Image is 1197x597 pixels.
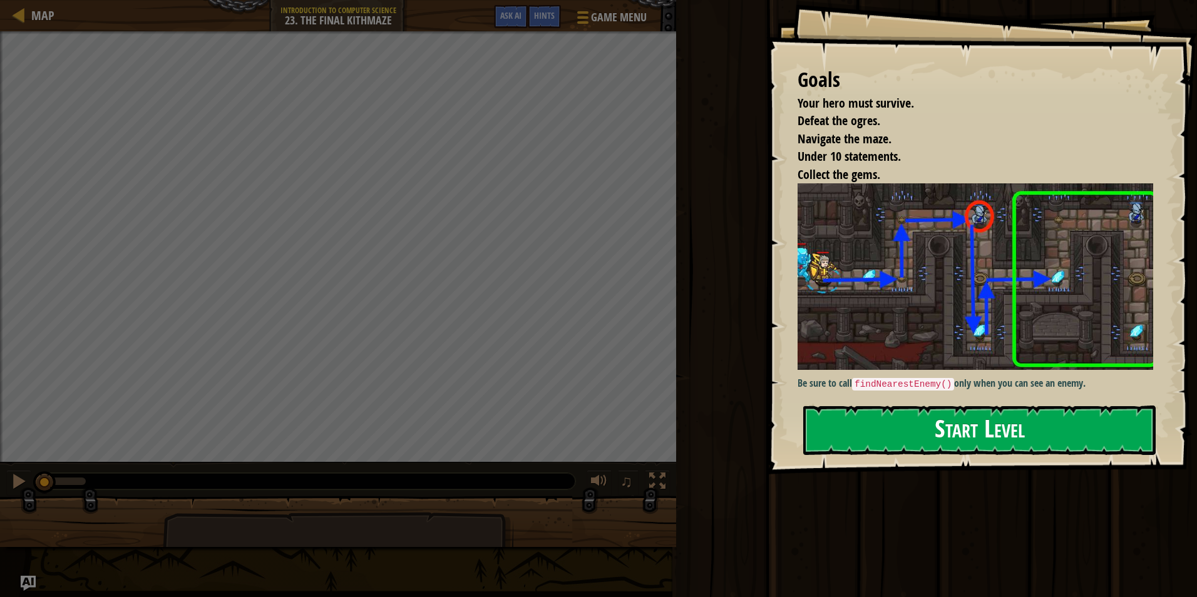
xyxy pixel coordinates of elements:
span: Defeat the ogres. [798,112,880,129]
img: The final kithmaze [798,183,1163,370]
li: Under 10 statements. [782,148,1150,166]
div: Goals [798,66,1153,94]
button: Start Level [803,406,1156,455]
li: Collect the gems. [782,166,1150,184]
button: Game Menu [567,5,654,34]
button: Adjust volume [587,470,612,496]
button: Ctrl + P: Pause [6,470,31,496]
li: Navigate the maze. [782,130,1150,148]
span: Hints [534,9,555,21]
button: Ask AI [21,576,36,591]
button: Ask AI [494,5,528,28]
span: Under 10 statements. [798,148,901,165]
code: findNearestEnemy() [852,378,954,390]
span: Your hero must survive. [798,94,914,111]
span: Map [31,7,54,24]
li: Defeat the ogres. [782,112,1150,130]
span: ♫ [620,472,633,491]
a: Map [25,7,54,24]
button: Toggle fullscreen [645,470,670,496]
span: Collect the gems. [798,166,880,183]
span: Navigate the maze. [798,130,891,147]
span: Ask AI [500,9,521,21]
span: Game Menu [591,9,647,26]
p: Be sure to call only when you can see an enemy. [798,376,1163,391]
button: ♫ [618,470,639,496]
li: Your hero must survive. [782,94,1150,113]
